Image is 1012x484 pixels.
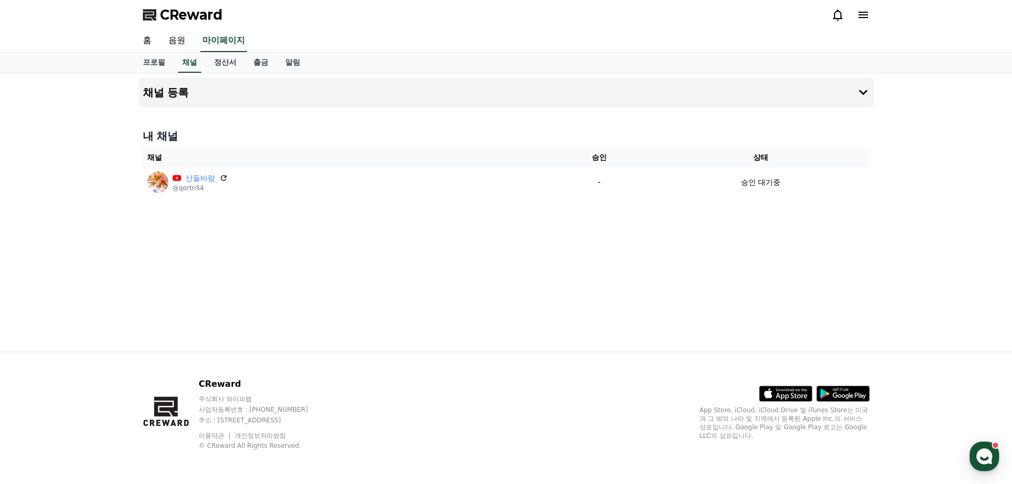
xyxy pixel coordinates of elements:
[199,405,328,414] p: 사업자등록번호 : [PHONE_NUMBER]
[741,177,780,188] p: 승인 대기중
[178,53,201,73] a: 채널
[143,87,189,98] h4: 채널 등록
[199,432,232,439] a: 이용약관
[652,148,869,167] th: 상태
[147,172,168,193] img: 산들바람
[160,30,194,52] a: 음원
[235,432,286,439] a: 개인정보처리방침
[245,53,277,73] a: 출금
[206,53,245,73] a: 정산서
[199,395,328,403] p: 주식회사 와이피랩
[160,6,223,23] span: CReward
[173,184,228,192] p: @qortn54
[700,406,870,440] p: App Store, iCloud, iCloud Drive 및 iTunes Store는 미국과 그 밖의 나라 및 지역에서 등록된 Apple Inc.의 서비스 상표입니다. Goo...
[199,441,328,450] p: © CReward All Rights Reserved.
[546,148,652,167] th: 승인
[134,53,174,73] a: 프로필
[277,53,309,73] a: 알림
[134,30,160,52] a: 홈
[139,78,874,107] button: 채널 등록
[200,30,247,52] a: 마이페이지
[199,416,328,424] p: 주소 : [STREET_ADDRESS]
[143,129,870,143] h4: 내 채널
[143,6,223,23] a: CReward
[185,173,215,184] a: 산들바람
[199,378,328,390] p: CReward
[550,177,648,188] p: -
[143,148,547,167] th: 채널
